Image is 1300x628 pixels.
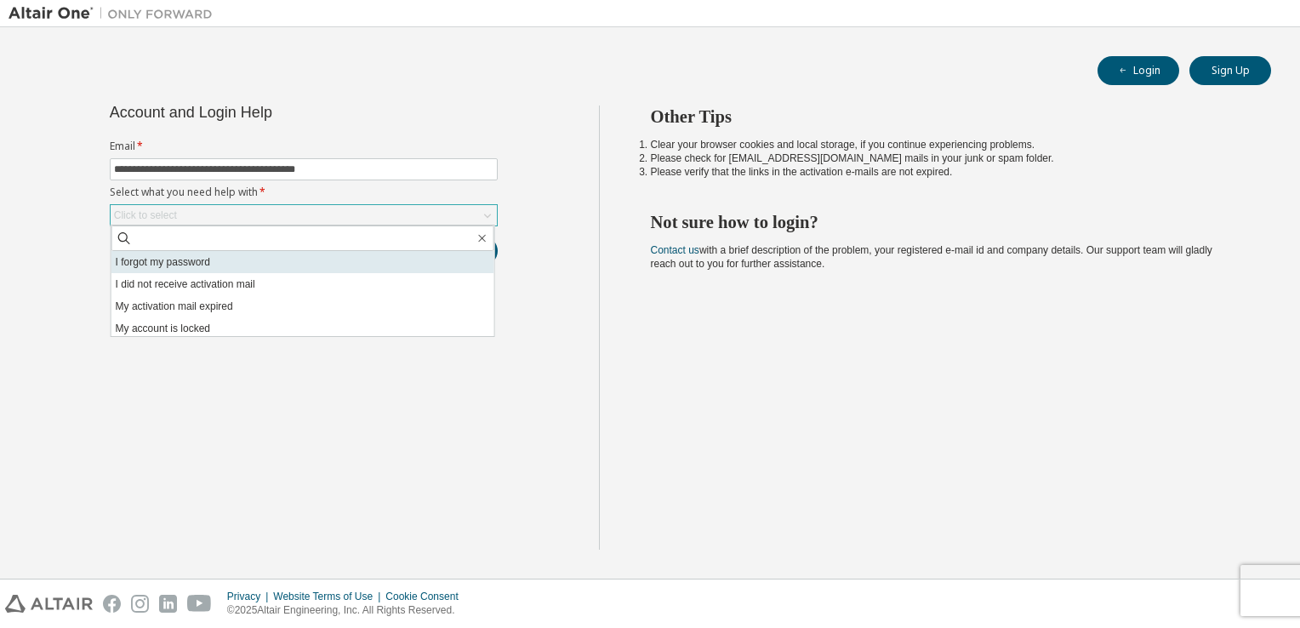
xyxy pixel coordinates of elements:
button: Login [1098,56,1179,85]
img: Altair One [9,5,221,22]
div: Website Terms of Use [273,590,385,603]
a: Contact us [651,244,699,256]
li: I forgot my password [111,251,494,273]
li: Please verify that the links in the activation e-mails are not expired. [651,165,1241,179]
div: Cookie Consent [385,590,468,603]
button: Sign Up [1189,56,1271,85]
div: Click to select [111,205,497,226]
img: facebook.svg [103,595,121,613]
span: with a brief description of the problem, your registered e-mail id and company details. Our suppo... [651,244,1212,270]
label: Email [110,140,498,153]
h2: Not sure how to login? [651,211,1241,233]
img: altair_logo.svg [5,595,93,613]
label: Select what you need help with [110,186,498,199]
li: Please check for [EMAIL_ADDRESS][DOMAIN_NAME] mails in your junk or spam folder. [651,151,1241,165]
div: Privacy [227,590,273,603]
div: Click to select [114,208,177,222]
p: © 2025 Altair Engineering, Inc. All Rights Reserved. [227,603,469,618]
li: Clear your browser cookies and local storage, if you continue experiencing problems. [651,138,1241,151]
h2: Other Tips [651,106,1241,128]
div: Account and Login Help [110,106,420,119]
img: youtube.svg [187,595,212,613]
img: instagram.svg [131,595,149,613]
img: linkedin.svg [159,595,177,613]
